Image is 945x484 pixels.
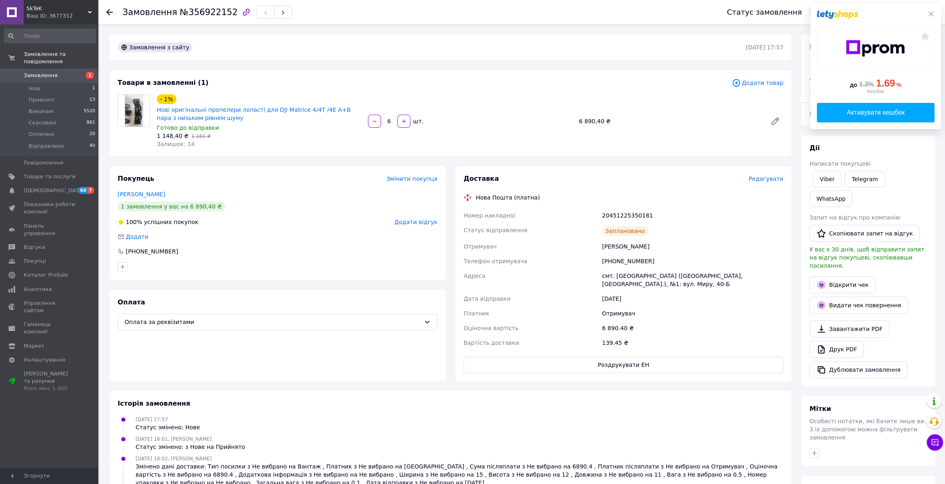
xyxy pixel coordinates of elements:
[125,317,421,326] span: Оплата за реквізитами
[24,370,76,393] span: [PERSON_NAME] та рахунки
[809,341,864,358] a: Друк PDF
[464,273,485,279] span: Адреса
[106,8,113,16] div: Повернутися назад
[157,133,189,139] span: 1 148,40 ₴
[29,119,56,127] span: Скасовані
[845,171,885,187] a: Telegram
[24,187,84,194] span: [DEMOGRAPHIC_DATA]
[24,222,76,237] span: Панель управління
[126,233,148,240] span: Додати
[464,227,527,233] span: Статус відправлення
[464,310,489,317] span: Платник
[600,269,785,291] div: смт. [GEOGRAPHIC_DATA] ([GEOGRAPHIC_DATA], [GEOGRAPHIC_DATA].), №1: вул. Миру, 40-Б
[600,254,785,269] div: [PHONE_NUMBER]
[24,356,65,364] span: Налаштування
[136,417,168,422] span: [DATE] 17:57
[927,434,943,451] button: Чат з покупцем
[24,173,76,180] span: Товари та послуги
[29,131,54,138] span: Оплачені
[24,244,45,251] span: Відгуки
[600,291,785,306] div: [DATE]
[809,276,876,293] a: Відкрити чек
[24,300,76,314] span: Управління сайтом
[87,187,94,194] span: 7
[602,226,648,236] div: Заплановано
[89,131,95,138] span: 20
[118,202,225,211] div: 1 замовлення у вас на 6 890,40 ₴
[24,51,98,65] span: Замовлення та повідомлення
[464,325,518,331] span: Оціночна вартість
[157,94,176,104] div: - 1%
[600,306,785,321] div: Отримувач
[727,8,802,16] div: Статус замовлення
[123,7,177,17] span: Замовлення
[87,119,95,127] span: 861
[464,258,527,264] span: Телефон отримувача
[118,191,165,198] a: [PERSON_NAME]
[24,286,52,293] span: Аналітика
[464,243,497,250] span: Отримувач
[126,219,142,225] span: 100%
[136,436,212,442] span: [DATE] 18:01, [PERSON_NAME]
[809,405,831,413] span: Мітки
[394,219,437,225] span: Додати відгук
[84,108,95,115] span: 5520
[118,298,145,306] span: Оплата
[386,175,437,182] span: Змінити покупця
[27,12,98,20] div: Ваш ID: 3677312
[157,124,219,131] span: Готово до відправки
[746,44,783,51] time: [DATE] 17:57
[809,246,924,269] span: У вас є 30 днів, щоб відправити запит на відгук покупцеві, скопіювавши посилання.
[24,271,68,279] span: Каталог ProSale
[78,187,87,194] span: 60
[600,321,785,335] div: 6 890.40 ₴
[24,321,76,335] span: Гаманець компанії
[29,85,40,92] span: Нові
[24,385,76,392] div: Prom мікс 1 000
[118,79,209,87] span: Товари в замовленні (1)
[600,208,785,223] div: 20451225350181
[92,85,95,92] span: 1
[118,218,198,226] div: успішних покупок
[809,191,852,207] a: WhatsApp
[4,29,96,43] input: Пошук
[809,214,900,221] span: Запит на відгук про компанію
[125,95,143,127] img: Нові оригінальні пропелери лопасті для DJI Matrice 4/4T /4E А+В пара з низьким рівнем шуму
[180,7,238,17] span: №356922152
[29,96,54,104] span: Прийняті
[24,159,63,167] span: Повідомлення
[474,193,542,202] div: Нова Пошта (платна)
[29,142,64,150] span: Відправлено
[600,335,785,350] div: 139.45 ₴
[464,340,519,346] span: Вартість доставки
[464,357,783,373] button: Роздрукувати ЕН
[118,175,154,182] span: Покупець
[809,144,820,152] span: Дії
[809,160,870,167] span: Написати покупцеві
[118,42,192,52] div: Замовлення з сайту
[24,342,45,350] span: Маркет
[29,108,54,115] span: Виконані
[89,96,95,104] span: 13
[809,74,838,80] span: Доставка
[809,320,889,337] a: Завантажити PDF
[24,258,46,265] span: Покупці
[24,72,58,79] span: Замовлення
[136,443,245,451] div: Статус змінено: з Нове на Прийнято
[767,113,783,129] a: Редагувати
[813,171,841,187] a: Viber
[809,225,920,242] button: Скопіювати запит на відгук
[809,418,926,441] span: Особисті нотатки, які бачите лише ви. З їх допомогою можна фільтрувати замовлення
[157,141,194,147] span: Залишок: 14
[136,456,212,462] span: [DATE] 18:02, [PERSON_NAME]
[809,43,835,51] span: Всього
[464,212,515,219] span: Номер накладної
[809,110,862,117] span: Всього до сплати
[575,115,764,127] div: 6 890,40 ₴
[809,89,833,95] span: Знижка
[600,239,785,254] div: [PERSON_NAME]
[749,175,783,182] span: Редагувати
[125,247,179,255] div: [PHONE_NUMBER]
[27,5,88,12] span: SkTeK
[809,361,907,378] button: Дублювати замовлення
